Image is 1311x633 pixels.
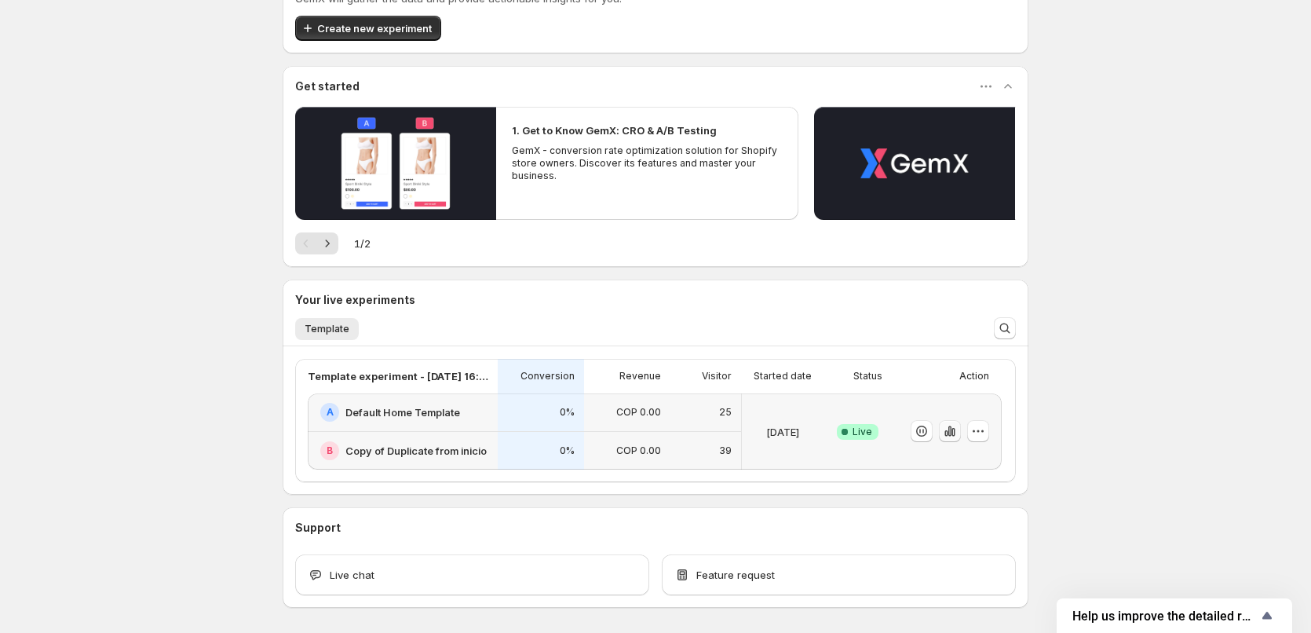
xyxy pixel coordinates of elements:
h2: B [327,445,333,457]
button: Show survey - Help us improve the detailed report for A/B campaigns [1072,606,1276,625]
p: 0% [560,445,575,457]
p: COP 0.00 [616,406,661,419]
span: Help us improve the detailed report for A/B campaigns [1072,609,1258,624]
h2: Copy of Duplicate from inicio [345,443,487,459]
p: GemX - conversion rate optimization solution for Shopify store owners. Discover its features and ... [512,145,782,182]
p: Conversion [520,370,575,382]
span: Template [305,323,349,335]
p: 39 [719,445,732,457]
p: Status [853,370,882,382]
span: Live [853,426,872,438]
p: Revenue [619,370,661,382]
h2: 1. Get to Know GemX: CRO & A/B Testing [512,123,717,138]
button: Search and filter results [994,317,1016,339]
p: Template experiment - [DATE] 16:33:41 [308,368,488,384]
p: COP 0.00 [616,445,661,457]
nav: Pagination [295,232,338,254]
p: 25 [719,406,732,419]
h3: Get started [295,79,360,94]
button: Play video [295,107,496,220]
button: Next [316,232,338,254]
span: Live chat [330,567,374,583]
span: Feature request [696,567,775,583]
span: Create new experiment [317,20,432,36]
p: [DATE] [766,424,799,440]
button: Create new experiment [295,16,441,41]
p: Action [959,370,989,382]
h3: Your live experiments [295,292,415,308]
h2: Default Home Template [345,404,460,420]
h2: A [327,406,334,419]
p: Started date [754,370,812,382]
h3: Support [295,520,341,536]
p: Visitor [702,370,732,382]
p: 0% [560,406,575,419]
button: Play video [814,107,1015,220]
span: 1 / 2 [354,236,371,251]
